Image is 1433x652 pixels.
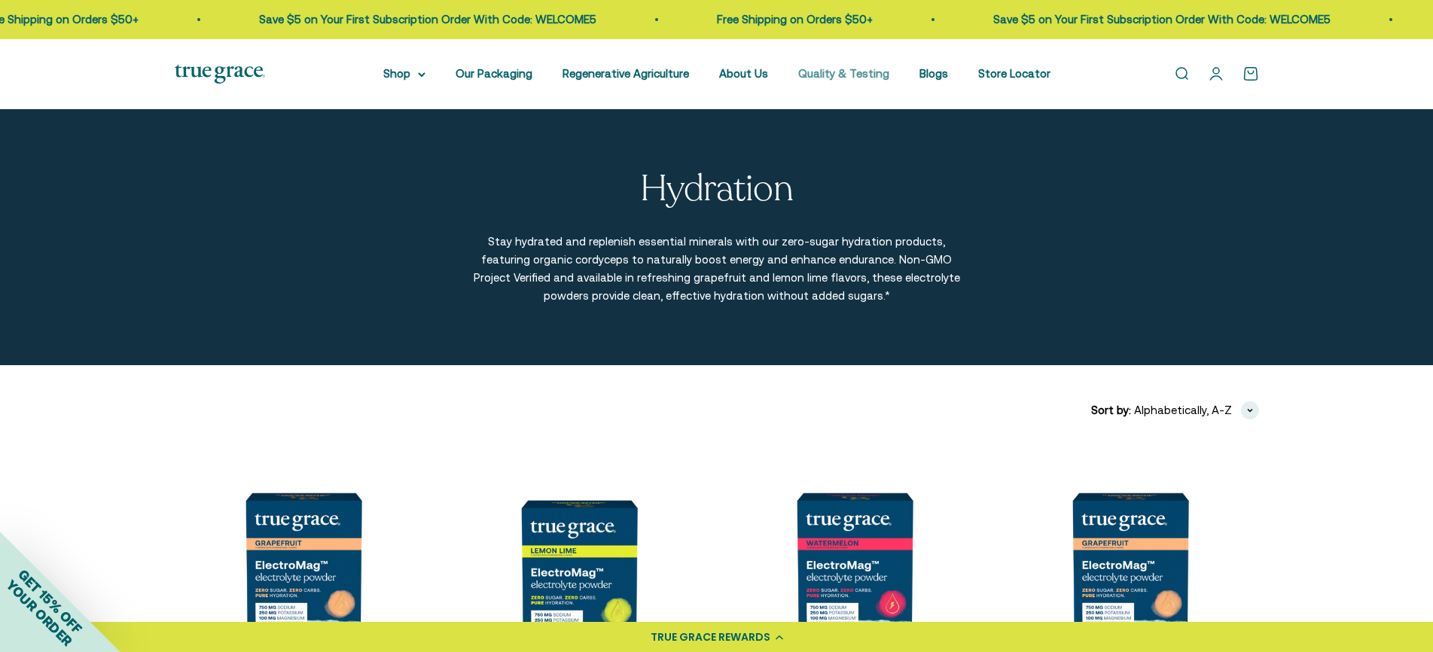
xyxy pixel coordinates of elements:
[472,233,962,305] p: Stay hydrated and replenish essential minerals with our zero-sugar hydration products, featuring ...
[259,11,596,29] p: Save $5 on Your First Subscription Order With Code: WELCOME5
[1091,401,1131,419] span: Sort by:
[919,67,948,80] a: Blogs
[1134,401,1232,419] span: Alphabetically, A-Z
[1134,401,1259,419] button: Alphabetically, A-Z
[15,566,85,636] span: GET 15% OFF
[978,67,1050,80] a: Store Locator
[993,11,1331,29] p: Save $5 on Your First Subscription Order With Code: WELCOME5
[719,67,768,80] a: About Us
[563,67,689,80] a: Regenerative Agriculture
[3,577,75,649] span: YOUR ORDER
[651,629,770,645] div: TRUE GRACE REWARDS
[383,65,425,83] summary: Shop
[717,13,873,26] a: Free Shipping on Orders $50+
[456,67,532,80] a: Our Packaging
[640,169,794,209] p: Hydration
[798,67,889,80] a: Quality & Testing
